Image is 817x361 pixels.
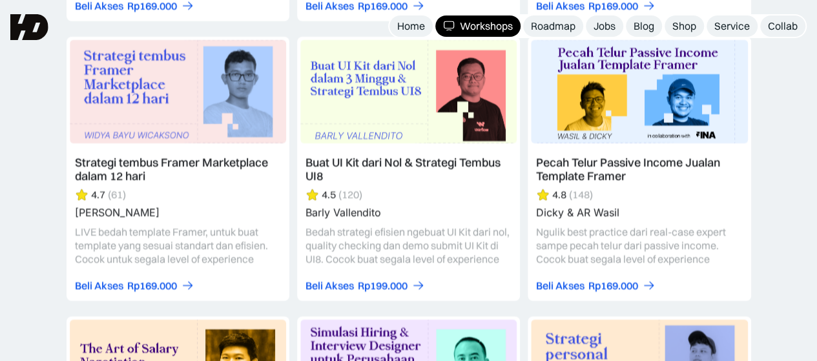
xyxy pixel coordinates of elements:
[435,15,521,37] a: Workshops
[588,279,638,293] div: Rp169.000
[768,19,798,33] div: Collab
[536,279,584,293] div: Beli Akses
[305,279,425,293] a: Beli AksesRp199.000
[523,15,583,37] a: Roadmap
[672,19,696,33] div: Shop
[397,19,425,33] div: Home
[760,15,805,37] a: Collab
[358,279,408,293] div: Rp199.000
[127,279,177,293] div: Rp169.000
[531,19,575,33] div: Roadmap
[389,15,433,37] a: Home
[626,15,662,37] a: Blog
[536,279,656,293] a: Beli AksesRp169.000
[665,15,704,37] a: Shop
[586,15,623,37] a: Jobs
[75,279,194,293] a: Beli AksesRp169.000
[594,19,615,33] div: Jobs
[707,15,758,37] a: Service
[460,19,513,33] div: Workshops
[305,279,354,293] div: Beli Akses
[714,19,750,33] div: Service
[75,279,123,293] div: Beli Akses
[634,19,654,33] div: Blog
